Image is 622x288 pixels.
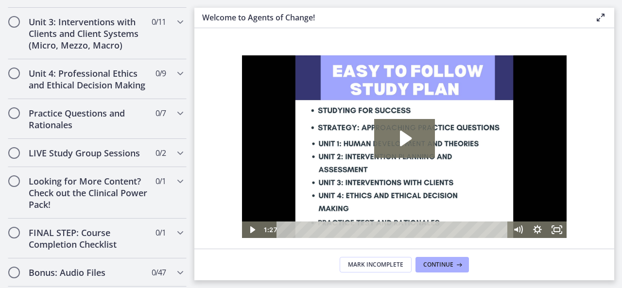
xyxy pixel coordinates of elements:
div: Playbar [42,166,261,183]
span: 0 / 2 [155,147,166,159]
span: 0 / 9 [155,68,166,79]
span: 0 / 1 [155,175,166,187]
button: Continue [415,257,469,272]
span: Continue [423,261,453,269]
span: 0 / 11 [152,16,166,28]
h2: Looking for More Content? Check out the Clinical Power Pack! [29,175,147,210]
h2: LIVE Study Group Sessions [29,147,147,159]
h2: Unit 3: Interventions with Clients and Client Systems (Micro, Mezzo, Macro) [29,16,147,51]
span: 0 / 47 [152,267,166,278]
h2: Bonus: Audio Files [29,267,147,278]
button: Play Video: c1o6hcmjueu5qasqsu00.mp4 [132,64,193,102]
h2: Practice Questions and Rationales [29,107,147,131]
button: Mark Incomplete [340,257,412,272]
button: Fullscreen [305,166,325,183]
button: Mute [266,166,286,183]
span: 0 / 7 [155,107,166,119]
button: Show settings menu [286,166,305,183]
h2: Unit 4: Professional Ethics and Ethical Decision Making [29,68,147,91]
h3: Welcome to Agents of Change! [202,12,579,23]
span: 0 / 1 [155,227,166,238]
span: Mark Incomplete [348,261,403,269]
h2: FINAL STEP: Course Completion Checklist [29,227,147,250]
